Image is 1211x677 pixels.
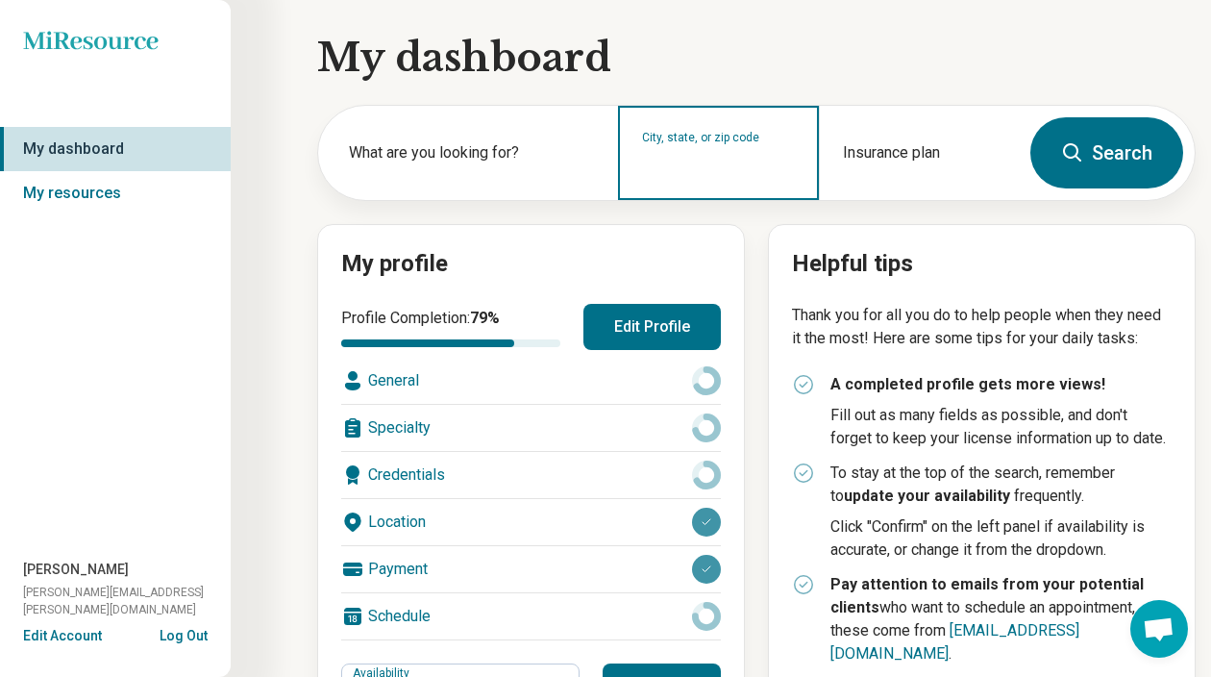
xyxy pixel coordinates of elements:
[341,248,721,281] h2: My profile
[792,304,1172,350] p: Thank you for all you do to help people when they need it the most! Here are some tips for your d...
[830,515,1172,562] p: Click "Confirm" on the left panel if availability is accurate, or change it from the dropdown.
[470,309,500,327] span: 79 %
[830,375,1105,393] strong: A completed profile gets more views!
[341,358,721,404] div: General
[23,560,129,580] span: [PERSON_NAME]
[23,626,102,646] button: Edit Account
[341,499,721,545] div: Location
[349,141,595,164] label: What are you looking for?
[830,573,1172,665] p: who want to schedule an appointment, these come from .
[1130,600,1188,658] div: Open chat
[830,462,1172,508] p: To stay at the top of the search, remember to frequently.
[830,575,1144,616] strong: Pay attention to emails from your potential clients
[160,626,208,641] button: Log Out
[1030,117,1183,188] button: Search
[792,248,1172,281] h2: Helpful tips
[23,584,231,618] span: [PERSON_NAME][EMAIL_ADDRESS][PERSON_NAME][DOMAIN_NAME]
[341,546,721,592] div: Payment
[341,307,560,347] div: Profile Completion:
[830,404,1172,450] p: Fill out as many fields as possible, and don't forget to keep your license information up to date.
[341,405,721,451] div: Specialty
[583,304,721,350] button: Edit Profile
[830,621,1079,663] a: [EMAIL_ADDRESS][DOMAIN_NAME]
[317,31,1196,85] h1: My dashboard
[341,452,721,498] div: Credentials
[844,487,1010,505] strong: update your availability
[341,593,721,639] div: Schedule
